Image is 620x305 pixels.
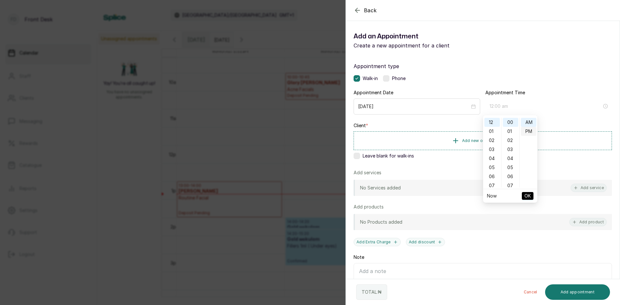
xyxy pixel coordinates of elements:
[503,163,518,172] div: 05
[487,193,497,198] a: Now
[354,31,483,42] h1: Add an Appointment
[484,118,500,127] div: 12
[484,172,500,181] div: 06
[503,118,518,127] div: 00
[362,289,382,295] p: TOTAL: ₦
[354,169,381,176] p: Add services
[354,131,612,150] button: Add new or select existing
[358,103,470,110] input: Select date
[503,127,518,136] div: 01
[485,89,525,96] label: Appointment Time
[490,103,602,110] input: Select time
[364,6,377,14] span: Back
[519,284,542,300] button: Cancel
[363,75,378,82] span: Walk-in
[354,89,393,96] label: Appointment Date
[363,153,414,159] span: Leave blank for walk-ins
[522,192,533,200] button: OK
[545,284,610,300] button: Add appointment
[354,122,368,129] label: Client
[521,127,536,136] div: PM
[569,218,607,226] button: Add product
[503,145,518,154] div: 03
[571,184,607,192] button: Add service
[484,163,500,172] div: 05
[503,136,518,145] div: 02
[360,219,402,225] p: No Products added
[524,190,531,202] span: OK
[521,118,536,127] div: AM
[484,154,500,163] div: 04
[503,154,518,163] div: 04
[354,6,377,14] button: Back
[462,138,514,143] span: Add new or select existing
[354,238,401,246] button: Add Extra Charge
[354,204,384,210] p: Add products
[484,127,500,136] div: 01
[360,185,401,191] p: No Services added
[392,75,406,82] span: Phone
[503,172,518,181] div: 06
[354,254,364,260] label: Note
[484,136,500,145] div: 02
[484,181,500,190] div: 07
[354,62,612,70] label: Appointment type
[484,145,500,154] div: 03
[406,238,445,246] button: Add discount
[354,42,483,49] p: Create a new appointment for a client
[503,181,518,190] div: 07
